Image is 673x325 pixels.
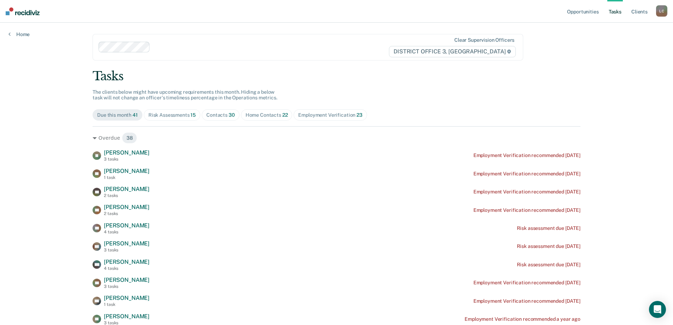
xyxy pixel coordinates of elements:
span: DISTRICT OFFICE 3, [GEOGRAPHIC_DATA] [389,46,516,57]
div: 1 task [104,175,149,180]
div: Employment Verification recommended [DATE] [473,298,580,304]
span: [PERSON_NAME] [104,259,149,265]
button: LC [656,5,667,17]
span: [PERSON_NAME] [104,168,149,174]
div: 4 tasks [104,266,149,271]
span: [PERSON_NAME] [104,186,149,192]
div: Contacts [206,112,235,118]
div: Employment Verification recommended [DATE] [473,189,580,195]
span: 23 [356,112,362,118]
span: The clients below might have upcoming requirements this month. Hiding a below task will not chang... [93,89,277,101]
div: 2 tasks [104,211,149,216]
div: 3 tasks [104,248,149,253]
div: Risk assessment due [DATE] [517,243,580,249]
span: [PERSON_NAME] [104,295,149,301]
div: Risk assessment due [DATE] [517,262,580,268]
div: Risk assessment due [DATE] [517,225,580,231]
div: 3 tasks [104,157,149,162]
div: Clear supervision officers [454,37,514,43]
div: Home Contacts [246,112,288,118]
span: 38 [122,132,137,144]
span: 41 [132,112,138,118]
div: Employment Verification recommended [DATE] [473,280,580,286]
div: Open Intercom Messenger [649,301,666,318]
a: Home [8,31,30,37]
span: [PERSON_NAME] [104,240,149,247]
div: Risk Assessments [148,112,196,118]
span: 15 [190,112,196,118]
span: [PERSON_NAME] [104,222,149,229]
span: [PERSON_NAME] [104,313,149,320]
span: [PERSON_NAME] [104,277,149,283]
div: 3 tasks [104,284,149,289]
span: 22 [282,112,288,118]
div: Employment Verification recommended [DATE] [473,171,580,177]
div: 2 tasks [104,193,149,198]
div: L C [656,5,667,17]
div: Overdue 38 [93,132,580,144]
div: Employment Verification recommended a year ago [465,316,580,322]
span: [PERSON_NAME] [104,204,149,210]
div: 1 task [104,302,149,307]
div: Due this month [97,112,138,118]
div: 4 tasks [104,230,149,234]
div: Tasks [93,69,580,83]
span: [PERSON_NAME] [104,149,149,156]
img: Recidiviz [6,7,40,15]
div: Employment Verification [298,112,362,118]
span: 30 [229,112,235,118]
div: Employment Verification recommended [DATE] [473,152,580,158]
div: Employment Verification recommended [DATE] [473,207,580,213]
